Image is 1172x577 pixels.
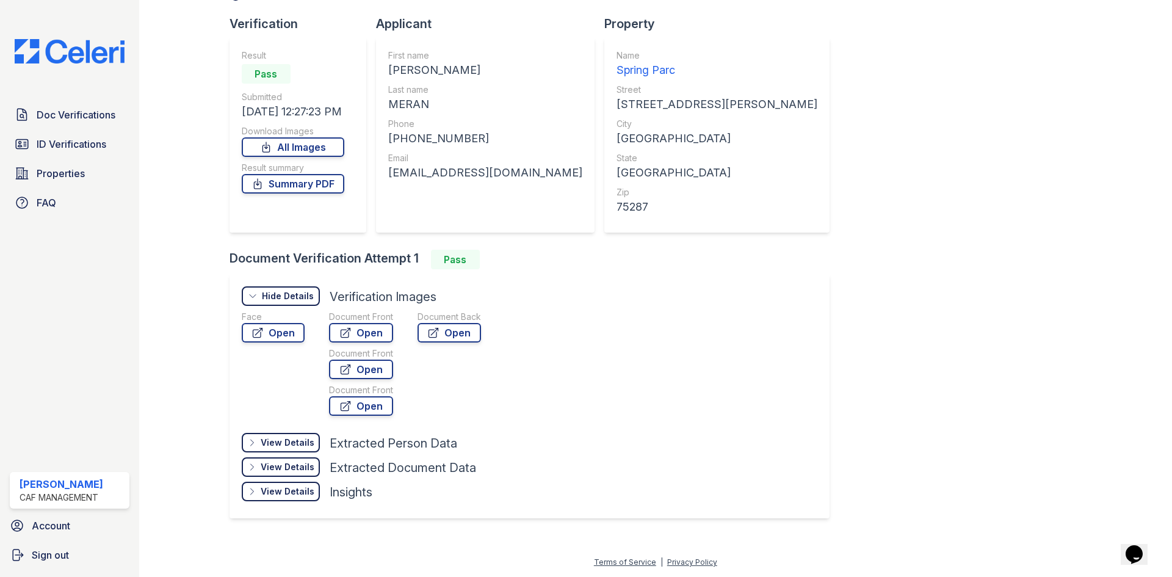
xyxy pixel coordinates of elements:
div: Verification [230,15,376,32]
a: Account [5,513,134,538]
div: MERAN [388,96,582,113]
div: Email [388,152,582,164]
div: Document Verification Attempt 1 [230,250,839,269]
a: ID Verifications [10,132,129,156]
a: Terms of Service [594,557,656,567]
div: [PERSON_NAME] [388,62,582,79]
div: City [617,118,817,130]
div: Property [604,15,839,32]
div: [PHONE_NUMBER] [388,130,582,147]
img: CE_Logo_Blue-a8612792a0a2168367f1c8372b55b34899dd931a85d93a1a3d3e32e68fde9ad4.png [5,39,134,64]
div: Phone [388,118,582,130]
div: Hide Details [262,290,314,302]
div: 75287 [617,198,817,216]
div: Download Images [242,125,344,137]
div: CAF Management [20,492,103,504]
a: Open [329,396,393,416]
div: State [617,152,817,164]
iframe: chat widget [1121,528,1160,565]
div: [EMAIL_ADDRESS][DOMAIN_NAME] [388,164,582,181]
div: Result [242,49,344,62]
div: Document Front [329,311,393,323]
div: View Details [261,461,314,473]
div: [PERSON_NAME] [20,477,103,492]
a: All Images [242,137,344,157]
div: [GEOGRAPHIC_DATA] [617,164,817,181]
span: ID Verifications [37,137,106,151]
a: Summary PDF [242,174,344,194]
div: Street [617,84,817,96]
div: Insights [330,484,372,501]
div: [STREET_ADDRESS][PERSON_NAME] [617,96,817,113]
a: Privacy Policy [667,557,717,567]
div: Zip [617,186,817,198]
div: View Details [261,437,314,449]
div: Pass [242,64,291,84]
div: Last name [388,84,582,96]
a: Doc Verifications [10,103,129,127]
div: Document Front [329,384,393,396]
div: Document Front [329,347,393,360]
div: First name [388,49,582,62]
div: Extracted Document Data [330,459,476,476]
a: Properties [10,161,129,186]
div: Submitted [242,91,344,103]
a: Sign out [5,543,134,567]
div: [DATE] 12:27:23 PM [242,103,344,120]
div: Pass [431,250,480,269]
a: Open [329,360,393,379]
div: Face [242,311,305,323]
span: Properties [37,166,85,181]
div: Document Back [418,311,481,323]
div: Result summary [242,162,344,174]
a: FAQ [10,191,129,215]
span: FAQ [37,195,56,210]
div: [GEOGRAPHIC_DATA] [617,130,817,147]
span: Account [32,518,70,533]
a: Name Spring Parc [617,49,817,79]
div: Spring Parc [617,62,817,79]
span: Sign out [32,548,69,562]
div: Verification Images [330,288,436,305]
span: Doc Verifications [37,107,115,122]
div: | [660,557,663,567]
a: Open [242,323,305,343]
div: Name [617,49,817,62]
div: View Details [261,485,314,498]
a: Open [329,323,393,343]
a: Open [418,323,481,343]
div: Applicant [376,15,604,32]
div: Extracted Person Data [330,435,457,452]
